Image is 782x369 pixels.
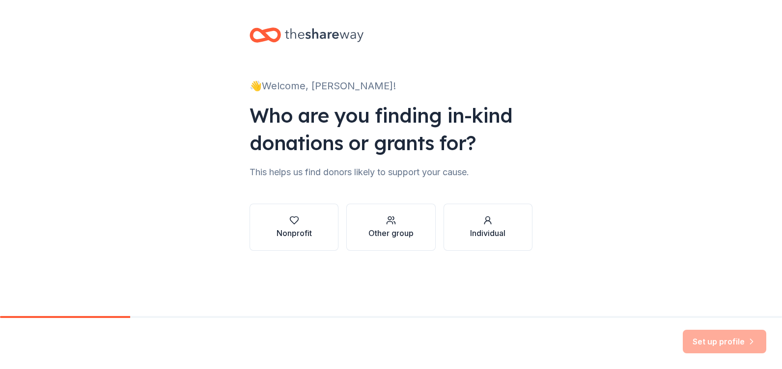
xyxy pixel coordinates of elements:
[250,102,532,157] div: Who are you finding in-kind donations or grants for?
[368,227,414,239] div: Other group
[346,204,435,251] button: Other group
[277,227,312,239] div: Nonprofit
[250,78,532,94] div: 👋 Welcome, [PERSON_NAME]!
[444,204,532,251] button: Individual
[470,227,505,239] div: Individual
[250,164,532,180] div: This helps us find donors likely to support your cause.
[250,204,338,251] button: Nonprofit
